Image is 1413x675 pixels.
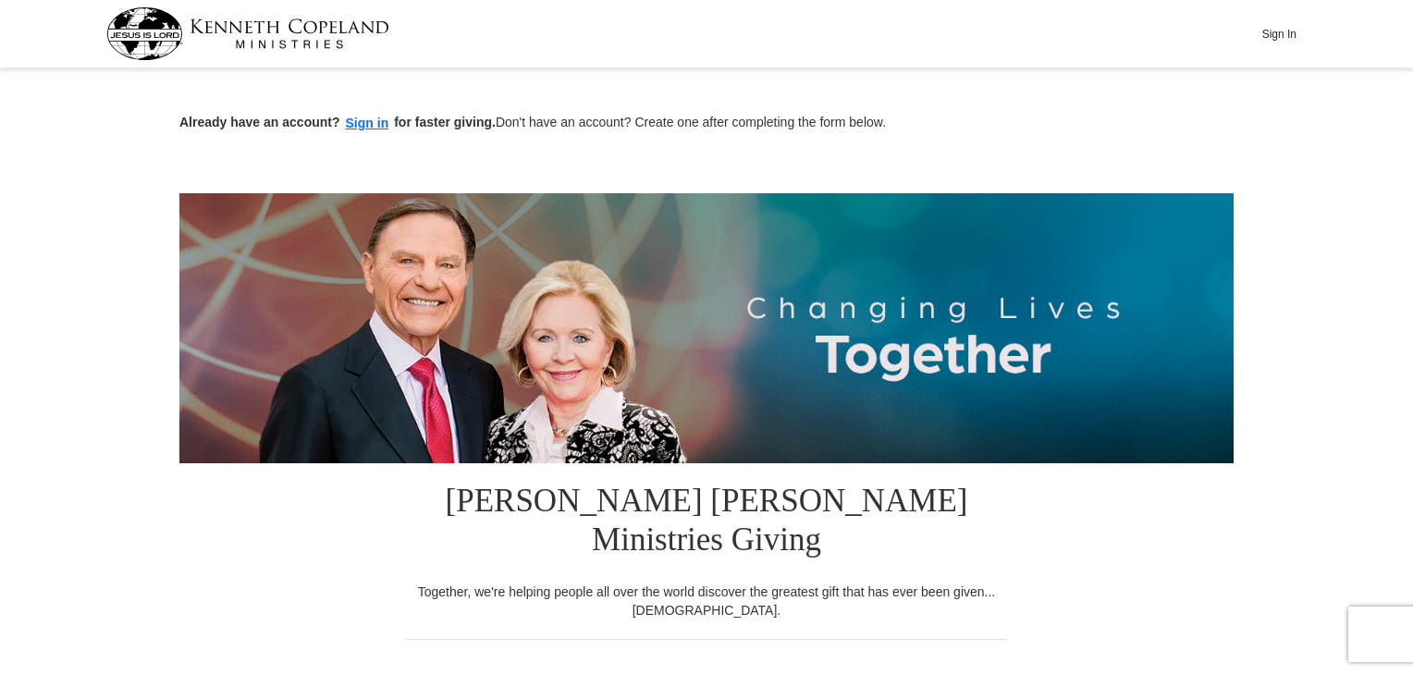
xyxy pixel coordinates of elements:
h1: [PERSON_NAME] [PERSON_NAME] Ministries Giving [406,463,1007,583]
strong: Already have an account? for faster giving. [179,115,496,129]
button: Sign in [340,113,395,134]
div: Together, we're helping people all over the world discover the greatest gift that has ever been g... [406,583,1007,620]
p: Don't have an account? Create one after completing the form below. [179,113,1234,134]
img: kcm-header-logo.svg [106,7,389,60]
button: Sign In [1251,19,1307,48]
